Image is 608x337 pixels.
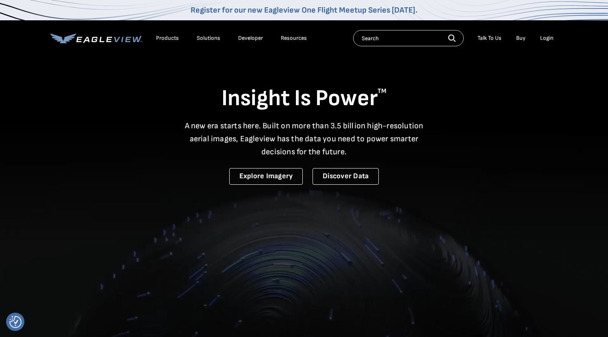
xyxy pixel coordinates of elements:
[540,35,554,42] div: Login
[478,35,502,42] div: Talk To Us
[156,35,179,42] div: Products
[197,35,220,42] div: Solutions
[9,316,22,328] button: Consent Preferences
[229,168,303,185] a: Explore Imagery
[50,84,558,113] h1: Insight Is Power
[191,5,417,15] a: Register for our new Eagleview One Flight Meetup Series [DATE].
[9,316,22,328] img: Revisit consent button
[313,168,379,185] a: Discover Data
[180,119,428,158] p: A new era starts here. Built on more than 3.5 billion high-resolution aerial images, Eagleview ha...
[516,35,525,42] a: Buy
[281,35,307,42] div: Resources
[238,35,263,42] a: Developer
[378,87,387,95] sup: TM
[353,30,464,46] input: Search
